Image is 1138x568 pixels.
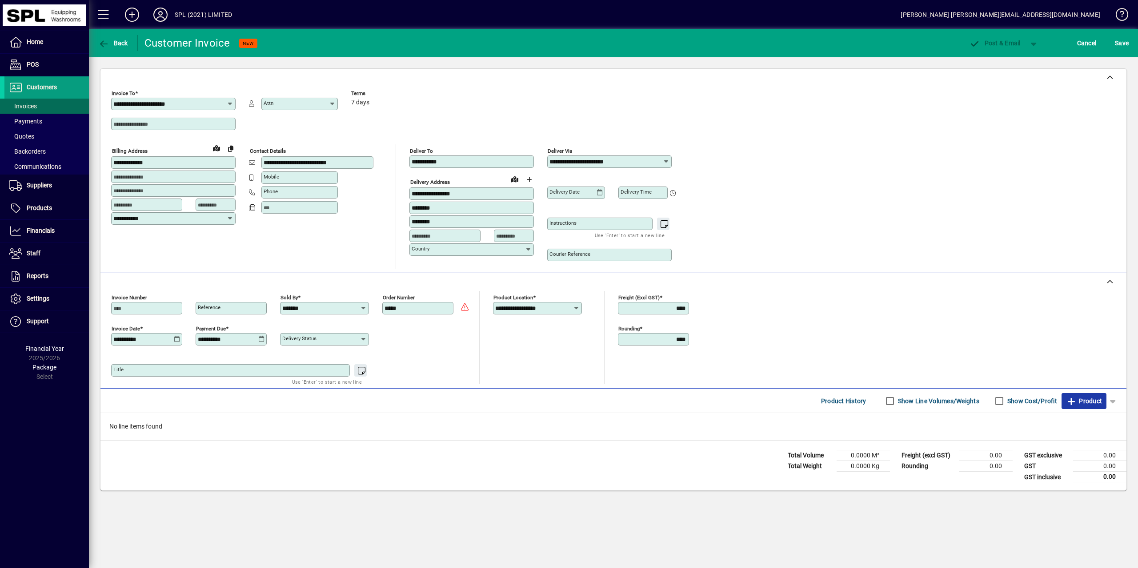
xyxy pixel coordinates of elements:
[4,54,89,76] a: POS
[1006,397,1057,405] label: Show Cost/Profit
[901,8,1100,22] div: [PERSON_NAME] [PERSON_NAME][EMAIL_ADDRESS][DOMAIN_NAME]
[196,326,226,332] mat-label: Payment due
[410,148,433,154] mat-label: Deliver To
[965,35,1025,51] button: Post & Email
[118,7,146,23] button: Add
[4,144,89,159] a: Backorders
[595,230,665,240] mat-hint: Use 'Enter' to start a new line
[618,294,660,301] mat-label: Freight (excl GST)
[493,294,533,301] mat-label: Product location
[292,377,362,387] mat-hint: Use 'Enter' to start a new line
[27,83,57,91] span: Customers
[112,326,140,332] mat-label: Invoice date
[9,118,42,125] span: Payments
[837,450,890,461] td: 0.0000 M³
[4,288,89,310] a: Settings
[27,61,39,68] span: POS
[508,172,522,186] a: View on map
[198,304,220,310] mat-label: Reference
[1073,461,1126,472] td: 0.00
[264,188,278,195] mat-label: Phone
[9,148,46,155] span: Backorders
[209,141,224,155] a: View on map
[897,450,959,461] td: Freight (excl GST)
[96,35,130,51] button: Back
[27,227,55,234] span: Financials
[32,364,56,371] span: Package
[9,103,37,110] span: Invoices
[113,366,124,373] mat-label: Title
[27,295,49,302] span: Settings
[243,40,254,46] span: NEW
[383,294,415,301] mat-label: Order number
[89,35,138,51] app-page-header-button: Back
[412,246,429,252] mat-label: Country
[783,461,837,472] td: Total Weight
[959,450,1013,461] td: 0.00
[1062,393,1106,409] button: Product
[4,159,89,174] a: Communications
[9,163,61,170] span: Communications
[4,31,89,53] a: Home
[112,294,147,301] mat-label: Invoice number
[144,36,230,50] div: Customer Invoice
[351,91,405,96] span: Terms
[27,182,52,189] span: Suppliers
[821,394,866,408] span: Product History
[4,197,89,219] a: Products
[98,40,128,47] span: Back
[959,461,1013,472] td: 0.00
[549,189,580,195] mat-label: Delivery date
[4,114,89,129] a: Payments
[112,90,135,96] mat-label: Invoice To
[783,450,837,461] td: Total Volume
[1020,461,1073,472] td: GST
[549,251,590,257] mat-label: Courier Reference
[549,220,577,226] mat-label: Instructions
[985,40,989,47] span: P
[4,265,89,287] a: Reports
[969,40,1021,47] span: ost & Email
[280,294,298,301] mat-label: Sold by
[897,461,959,472] td: Rounding
[27,204,52,211] span: Products
[1020,472,1073,483] td: GST inclusive
[4,310,89,333] a: Support
[1073,450,1126,461] td: 0.00
[25,345,64,352] span: Financial Year
[146,7,175,23] button: Profile
[9,133,34,140] span: Quotes
[1020,450,1073,461] td: GST exclusive
[1077,36,1097,50] span: Cancel
[175,8,232,22] div: SPL (2021) LIMITED
[522,172,536,187] button: Choose address
[896,397,979,405] label: Show Line Volumes/Weights
[817,393,870,409] button: Product History
[282,335,317,342] mat-label: Delivery status
[618,326,640,332] mat-label: Rounding
[548,148,572,154] mat-label: Deliver via
[1115,40,1118,47] span: S
[264,100,273,106] mat-label: Attn
[4,242,89,265] a: Staff
[351,99,369,106] span: 7 days
[1109,2,1127,31] a: Knowledge Base
[27,38,43,45] span: Home
[224,141,238,155] button: Copy to Delivery address
[264,174,279,180] mat-label: Mobile
[100,413,1126,440] div: No line items found
[4,99,89,114] a: Invoices
[1113,35,1131,51] button: Save
[4,220,89,242] a: Financials
[1115,36,1129,50] span: ave
[27,318,49,325] span: Support
[27,250,40,257] span: Staff
[4,129,89,144] a: Quotes
[837,461,890,472] td: 0.0000 Kg
[1073,472,1126,483] td: 0.00
[27,272,48,279] span: Reports
[1066,394,1102,408] span: Product
[621,189,652,195] mat-label: Delivery time
[1075,35,1099,51] button: Cancel
[4,175,89,197] a: Suppliers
